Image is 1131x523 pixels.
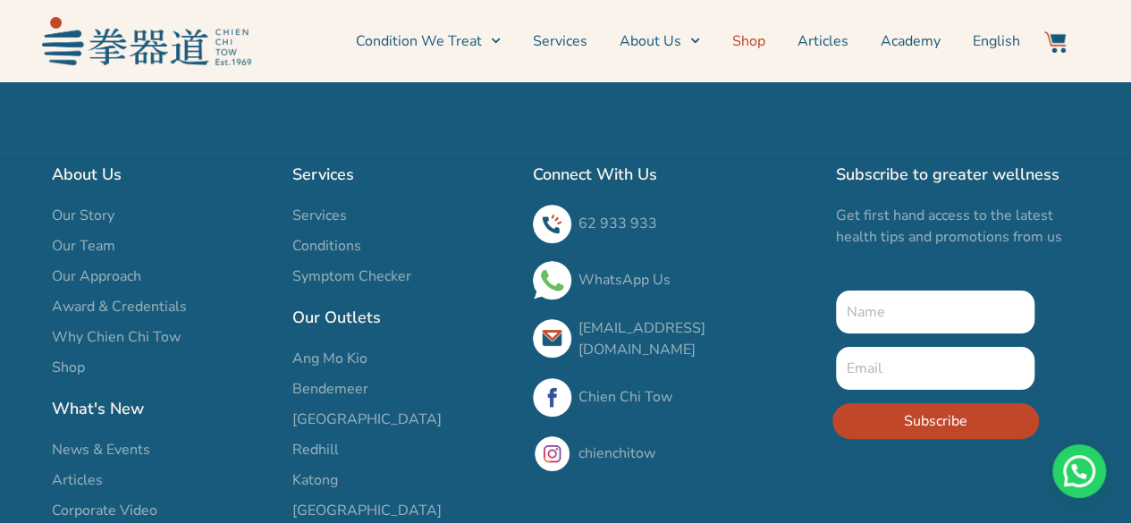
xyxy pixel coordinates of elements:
[52,162,274,187] h2: About Us
[836,291,1035,452] form: New Form
[52,357,85,378] span: Shop
[904,410,967,432] span: Subscribe
[292,305,515,330] h2: Our Outlets
[578,387,672,407] a: Chien Chi Tow
[292,205,347,226] span: Services
[52,266,141,287] span: Our Approach
[52,500,157,521] span: Corporate Video
[52,296,274,317] a: Award & Credentials
[52,205,114,226] span: Our Story
[292,205,515,226] a: Services
[292,439,339,460] span: Redhill
[292,162,515,187] h2: Services
[973,19,1020,63] a: English
[52,296,187,317] span: Award & Credentials
[836,291,1035,333] input: Name
[292,409,515,430] a: [GEOGRAPHIC_DATA]
[292,235,361,257] span: Conditions
[973,30,1020,52] span: English
[292,378,515,400] a: Bendemeer
[52,469,103,491] span: Articles
[292,266,515,287] a: Symptom Checker
[292,348,515,369] a: Ang Mo Kio
[578,318,705,359] a: [EMAIL_ADDRESS][DOMAIN_NAME]
[292,469,515,491] a: Katong
[52,326,274,348] a: Why Chien Chi Tow
[533,19,587,63] a: Services
[52,235,274,257] a: Our Team
[832,403,1039,439] button: Subscribe
[578,270,671,290] a: WhatsApp Us
[836,205,1080,248] p: Get first hand access to the latest health tips and promotions from us
[292,500,515,521] a: [GEOGRAPHIC_DATA]
[260,19,1020,63] nav: Menu
[52,439,274,460] a: News & Events
[836,162,1080,187] h2: Subscribe to greater wellness
[52,326,181,348] span: Why Chien Chi Tow
[1044,31,1066,53] img: Website Icon-03
[620,19,700,63] a: About Us
[292,266,411,287] span: Symptom Checker
[292,348,367,369] span: Ang Mo Kio
[52,469,274,491] a: Articles
[52,500,274,521] a: Corporate Video
[533,162,818,187] h2: Connect With Us
[292,378,368,400] span: Bendemeer
[52,357,274,378] a: Shop
[798,19,848,63] a: Articles
[578,214,657,233] a: 62 933 933
[52,396,274,421] h2: What's New
[836,347,1035,390] input: Email
[52,205,274,226] a: Our Story
[578,443,655,463] a: chienchitow
[732,19,765,63] a: Shop
[292,235,515,257] a: Conditions
[52,439,150,460] span: News & Events
[52,266,274,287] a: Our Approach
[52,235,115,257] span: Our Team
[292,439,515,460] a: Redhill
[292,500,442,521] span: [GEOGRAPHIC_DATA]
[356,19,501,63] a: Condition We Treat
[881,19,941,63] a: Academy
[292,409,442,430] span: [GEOGRAPHIC_DATA]
[292,469,338,491] span: Katong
